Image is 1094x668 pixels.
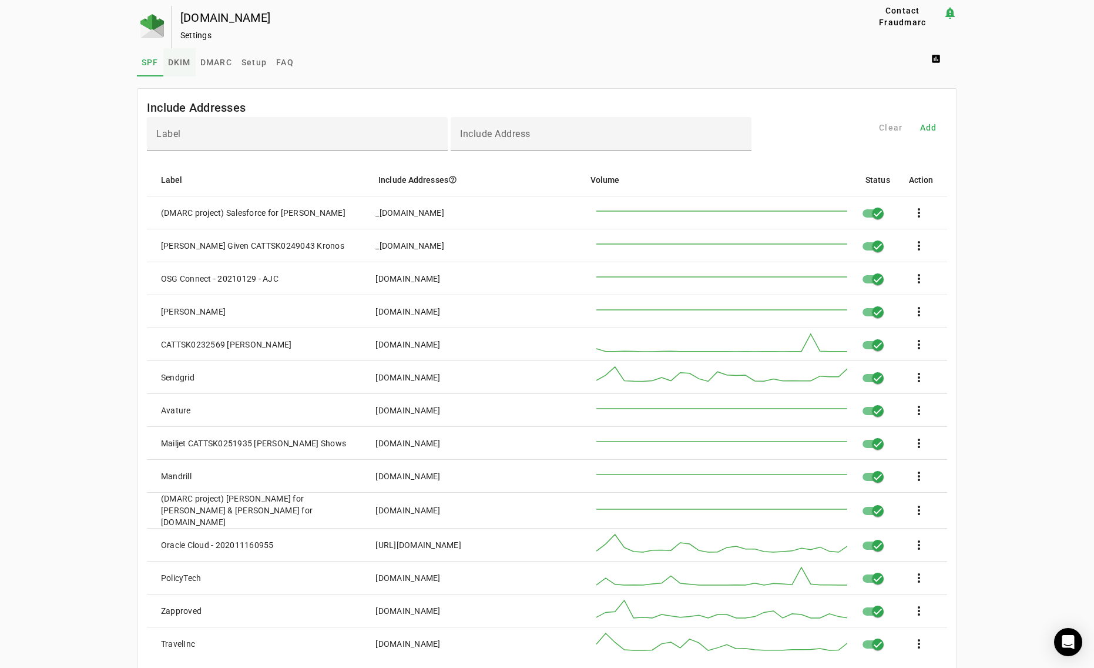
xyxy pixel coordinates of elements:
[375,605,440,617] div: [DOMAIN_NAME]
[375,405,440,416] div: [DOMAIN_NAME]
[163,48,196,76] a: DKIM
[1054,628,1082,656] div: Open Intercom Messenger
[147,163,369,196] mat-header-cell: Label
[237,48,271,76] a: Setup
[375,572,440,584] div: [DOMAIN_NAME]
[180,29,825,41] div: Settings
[200,58,232,66] span: DMARC
[161,437,346,449] div: Mailjet CATTSK0251935 [PERSON_NAME] Shows
[369,163,580,196] mat-header-cell: Include Addresses
[856,163,900,196] mat-header-cell: Status
[375,437,440,449] div: [DOMAIN_NAME]
[161,470,192,482] div: Mandrill
[161,638,195,650] div: TravelInc
[943,6,957,20] mat-icon: notification_important
[375,638,440,650] div: [DOMAIN_NAME]
[375,372,440,383] div: [DOMAIN_NAME]
[161,572,202,584] div: PolicyTech
[581,163,856,196] mat-header-cell: Volume
[375,470,440,482] div: [DOMAIN_NAME]
[196,48,237,76] a: DMARC
[147,98,246,117] mat-card-title: Include Addresses
[375,539,461,551] div: [URL][DOMAIN_NAME]
[448,175,457,184] i: help_outline
[276,58,294,66] span: FAQ
[161,493,357,528] div: (DMARC project) [PERSON_NAME] for [PERSON_NAME] & [PERSON_NAME] for [DOMAIN_NAME]
[161,539,274,551] div: Oracle Cloud - 202011160955
[910,117,947,138] button: Add
[375,207,444,219] div: _[DOMAIN_NAME]
[161,405,191,416] div: Avature
[161,207,345,219] div: (DMARC project) Salesforce for [PERSON_NAME]
[375,306,440,318] div: [DOMAIN_NAME]
[161,306,226,318] div: [PERSON_NAME]
[375,505,440,516] div: [DOMAIN_NAME]
[161,605,202,617] div: Zapproved
[168,58,191,66] span: DKIM
[137,48,163,76] a: SPF
[460,128,531,139] mat-label: Include Address
[161,240,344,252] div: [PERSON_NAME] Given CATTSK0249043 Kronos
[140,14,164,38] img: Fraudmarc Logo
[375,339,440,350] div: [DOMAIN_NAME]
[180,12,825,24] div: [DOMAIN_NAME]
[867,5,938,28] span: Contact Fraudmarc
[142,58,159,66] span: SPF
[862,6,943,27] button: Contact Fraudmarc
[161,372,194,383] div: Sendgrid
[161,339,292,350] div: CATTSK0232569 [PERSON_NAME]
[156,128,181,139] mat-label: Label
[920,122,937,133] span: Add
[375,240,444,252] div: _[DOMAIN_NAME]
[900,163,948,196] mat-header-cell: Action
[271,48,298,76] a: FAQ
[375,273,440,285] div: [DOMAIN_NAME]
[241,58,267,66] span: Setup
[161,273,278,285] div: OSG Connect - 20210129 - AJC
